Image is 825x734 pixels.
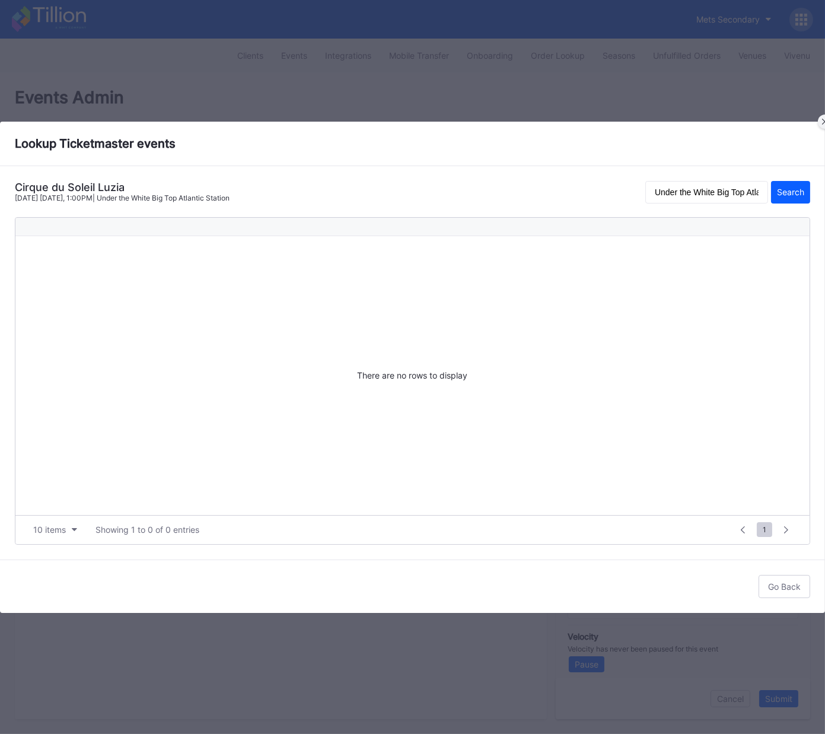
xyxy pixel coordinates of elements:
span: 1 [757,522,772,537]
button: Go Back [759,575,810,598]
div: [DATE] [DATE], 1:00PM | Under the White Big Top Atlantic Station [15,193,230,202]
button: 10 items [27,522,84,538]
div: Cirque du Soleil Luzia [15,181,230,193]
div: Search [777,187,804,197]
div: 10 items [33,525,66,535]
input: Search term [645,181,768,204]
div: Showing 1 to 0 of 0 entries [95,525,199,535]
button: Search [771,181,810,204]
div: Go Back [768,582,801,592]
div: There are no rows to display [15,236,810,515]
